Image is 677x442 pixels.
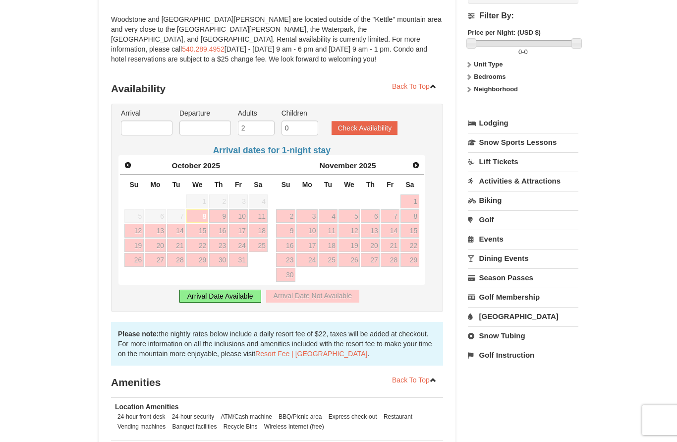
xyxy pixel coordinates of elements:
[319,239,338,253] a: 18
[282,181,290,189] span: Sunday
[319,253,338,267] a: 25
[406,181,414,189] span: Saturday
[468,191,578,209] a: Biking
[276,209,295,223] a: 2
[296,224,318,238] a: 10
[468,11,578,20] h4: Filter By:
[145,224,166,238] a: 13
[221,422,260,432] li: Recycle Bins
[524,48,527,56] span: 0
[229,224,248,238] a: 17
[359,161,376,170] span: 2025
[381,412,415,422] li: Restaurant
[179,108,231,118] label: Departure
[169,412,217,422] li: 24-hour security
[276,253,295,267] a: 23
[167,253,186,267] a: 28
[400,224,419,238] a: 15
[468,230,578,248] a: Events
[468,47,578,57] label: -
[229,194,248,208] span: 3
[254,181,262,189] span: Saturday
[124,253,144,267] a: 26
[262,422,327,432] li: Wireless Internet (free)
[468,114,578,132] a: Lodging
[366,181,375,189] span: Thursday
[186,239,208,253] a: 22
[229,239,248,253] a: 24
[235,181,242,189] span: Friday
[400,194,419,208] a: 1
[186,209,208,223] a: 8
[111,79,443,99] h3: Availability
[361,209,380,223] a: 6
[296,209,318,223] a: 3
[192,181,203,189] span: Wednesday
[468,307,578,325] a: [GEOGRAPHIC_DATA]
[381,239,399,253] a: 21
[338,224,360,238] a: 12
[468,268,578,287] a: Season Passes
[468,346,578,364] a: Golf Instruction
[115,422,168,432] li: Vending machines
[115,403,179,411] strong: Location Amenities
[381,224,399,238] a: 14
[229,209,248,223] a: 10
[319,224,338,238] a: 11
[276,268,295,282] a: 30
[319,209,338,223] a: 4
[172,181,180,189] span: Tuesday
[386,373,443,387] a: Back To Top
[468,249,578,267] a: Dining Events
[474,61,503,68] strong: Unit Type
[468,172,578,190] a: Activities & Attractions
[338,209,360,223] a: 5
[249,239,268,253] a: 25
[209,253,228,267] a: 30
[468,326,578,345] a: Snow Tubing
[249,194,268,208] span: 4
[118,145,425,155] h4: Arrival dates for 1-night stay
[296,253,318,267] a: 24
[386,79,443,94] a: Back To Top
[209,209,228,223] a: 9
[203,161,220,170] span: 2025
[381,209,399,223] a: 7
[412,161,420,169] span: Next
[124,161,132,169] span: Prev
[518,48,522,56] span: 0
[474,85,518,93] strong: Neighborhood
[276,412,324,422] li: BBQ/Picnic area
[209,194,228,208] span: 2
[249,224,268,238] a: 18
[111,373,443,392] h3: Amenities
[324,181,332,189] span: Tuesday
[229,253,248,267] a: 31
[129,181,138,189] span: Sunday
[296,239,318,253] a: 17
[209,239,228,253] a: 23
[474,73,506,80] strong: Bedrooms
[215,181,223,189] span: Thursday
[338,239,360,253] a: 19
[338,253,360,267] a: 26
[266,290,359,303] div: Arrival Date Not Available
[121,108,172,118] label: Arrival
[468,152,578,171] a: Lift Tickets
[115,412,168,422] li: 24-hour front desk
[282,108,318,118] label: Children
[124,209,144,223] span: 5
[167,224,186,238] a: 14
[218,412,275,422] li: ATM/Cash machine
[145,239,166,253] a: 20
[361,224,380,238] a: 13
[302,181,312,189] span: Monday
[249,209,268,223] a: 11
[387,181,394,189] span: Friday
[121,158,135,172] a: Prev
[186,194,208,208] span: 1
[361,239,380,253] a: 20
[276,239,295,253] a: 16
[276,224,295,238] a: 9
[111,14,443,74] div: Woodstone and [GEOGRAPHIC_DATA][PERSON_NAME] are located outside of the "Kettle" mountain area an...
